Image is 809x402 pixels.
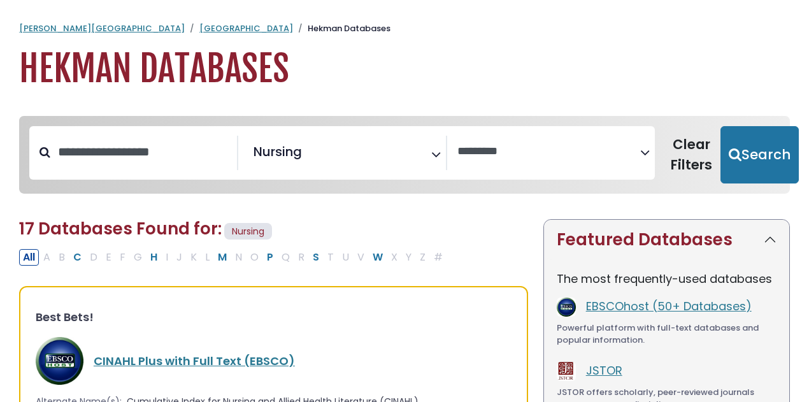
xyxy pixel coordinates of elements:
h3: Best Bets! [36,310,512,324]
h1: Hekman Databases [19,48,790,90]
button: Submit for Search Results [720,126,799,183]
nav: breadcrumb [19,22,790,35]
li: Hekman Databases [293,22,390,35]
button: Filter Results W [369,249,387,266]
button: Filter Results P [263,249,277,266]
button: Filter Results S [309,249,323,266]
button: Filter Results M [214,249,231,266]
a: JSTOR [586,363,622,378]
button: All [19,249,39,266]
textarea: Search [304,149,313,162]
p: The most frequently-used databases [557,270,777,287]
button: Filter Results H [147,249,161,266]
nav: Search filters [19,116,790,194]
a: EBSCOhost (50+ Databases) [586,298,752,314]
button: Featured Databases [544,220,789,260]
div: Alpha-list to filter by first letter of database name [19,248,448,264]
button: Clear Filters [662,126,720,183]
li: Nursing [248,142,302,161]
a: [GEOGRAPHIC_DATA] [199,22,293,34]
span: 17 Databases Found for: [19,217,222,240]
a: Back to Top [760,165,806,189]
div: Powerful platform with full-text databases and popular information. [557,322,777,347]
a: CINAHL Plus with Full Text (EBSCO) [94,353,295,369]
span: Nursing [254,142,302,161]
span: Nursing [224,223,272,240]
textarea: Search [457,145,640,159]
input: Search database by title or keyword [50,141,237,162]
button: Filter Results C [69,249,85,266]
a: [PERSON_NAME][GEOGRAPHIC_DATA] [19,22,185,34]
